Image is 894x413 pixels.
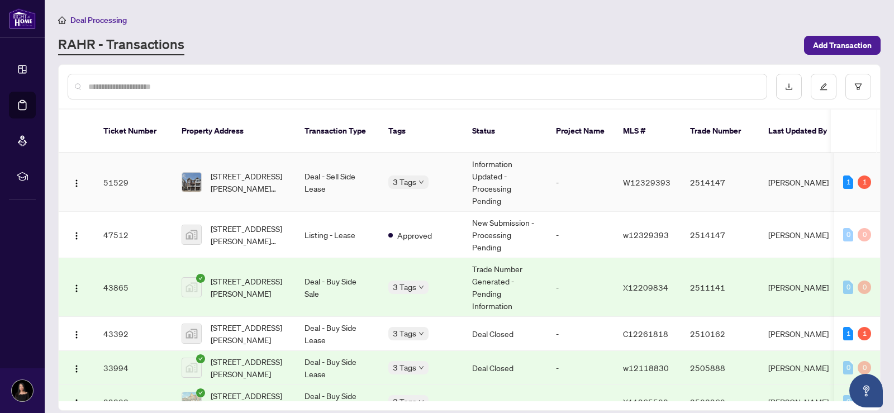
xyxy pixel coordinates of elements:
[68,278,85,296] button: Logo
[843,228,853,241] div: 0
[463,351,547,385] td: Deal Closed
[393,327,416,340] span: 3 Tags
[623,329,668,339] span: C12261818
[843,281,853,294] div: 0
[547,317,614,351] td: -
[296,153,379,212] td: Deal - Sell Side Lease
[681,351,759,385] td: 2505888
[547,351,614,385] td: -
[173,110,296,153] th: Property Address
[845,74,871,99] button: filter
[296,317,379,351] td: Deal - Buy Side Lease
[547,153,614,212] td: -
[681,258,759,317] td: 2511141
[623,282,668,292] span: X12209834
[759,153,843,212] td: [PERSON_NAME]
[94,258,173,317] td: 43865
[72,330,81,339] img: Logo
[296,110,379,153] th: Transaction Type
[182,225,201,244] img: thumbnail-img
[12,380,33,401] img: Profile Icon
[843,175,853,189] div: 1
[72,284,81,293] img: Logo
[623,230,669,240] span: w12329393
[849,374,883,407] button: Open asap
[211,275,287,300] span: [STREET_ADDRESS][PERSON_NAME]
[211,222,287,247] span: [STREET_ADDRESS][PERSON_NAME][PERSON_NAME]
[68,393,85,411] button: Logo
[858,228,871,241] div: 0
[72,364,81,373] img: Logo
[94,110,173,153] th: Ticket Number
[9,8,36,29] img: logo
[296,212,379,258] td: Listing - Lease
[759,110,843,153] th: Last Updated By
[681,317,759,351] td: 2510162
[858,327,871,340] div: 1
[463,317,547,351] td: Deal Closed
[547,212,614,258] td: -
[397,229,432,241] span: Approved
[811,74,836,99] button: edit
[759,212,843,258] td: [PERSON_NAME]
[196,354,205,363] span: check-circle
[858,361,871,374] div: 0
[211,355,287,380] span: [STREET_ADDRESS][PERSON_NAME]
[182,278,201,297] img: thumbnail-img
[58,16,66,24] span: home
[843,395,853,409] div: 0
[393,395,416,408] span: 3 Tags
[379,110,463,153] th: Tags
[58,35,184,55] a: RAHR - Transactions
[72,231,81,240] img: Logo
[623,363,669,373] span: w12118830
[393,361,416,374] span: 3 Tags
[211,321,287,346] span: [STREET_ADDRESS][PERSON_NAME]
[296,258,379,317] td: Deal - Buy Side Sale
[419,179,424,185] span: down
[614,110,681,153] th: MLS #
[547,110,614,153] th: Project Name
[843,327,853,340] div: 1
[681,212,759,258] td: 2514147
[419,331,424,336] span: down
[68,359,85,377] button: Logo
[623,177,670,187] span: W12329393
[858,281,871,294] div: 0
[820,83,828,91] span: edit
[393,175,416,188] span: 3 Tags
[547,258,614,317] td: -
[182,358,201,377] img: thumbnail-img
[419,365,424,371] span: down
[759,317,843,351] td: [PERSON_NAME]
[70,15,127,25] span: Deal Processing
[759,258,843,317] td: [PERSON_NAME]
[94,351,173,385] td: 33994
[196,388,205,397] span: check-circle
[776,74,802,99] button: download
[68,173,85,191] button: Logo
[843,361,853,374] div: 0
[854,83,862,91] span: filter
[196,274,205,283] span: check-circle
[182,392,201,411] img: thumbnail-img
[785,83,793,91] span: download
[211,170,287,194] span: [STREET_ADDRESS][PERSON_NAME][PERSON_NAME]
[182,173,201,192] img: thumbnail-img
[463,110,547,153] th: Status
[463,212,547,258] td: New Submission - Processing Pending
[296,351,379,385] td: Deal - Buy Side Lease
[182,324,201,343] img: thumbnail-img
[419,399,424,405] span: down
[68,325,85,343] button: Logo
[804,36,881,55] button: Add Transaction
[94,212,173,258] td: 47512
[463,258,547,317] td: Trade Number Generated - Pending Information
[393,281,416,293] span: 3 Tags
[759,351,843,385] td: [PERSON_NAME]
[858,175,871,189] div: 1
[681,153,759,212] td: 2514147
[463,153,547,212] td: Information Updated - Processing Pending
[72,179,81,188] img: Logo
[681,110,759,153] th: Trade Number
